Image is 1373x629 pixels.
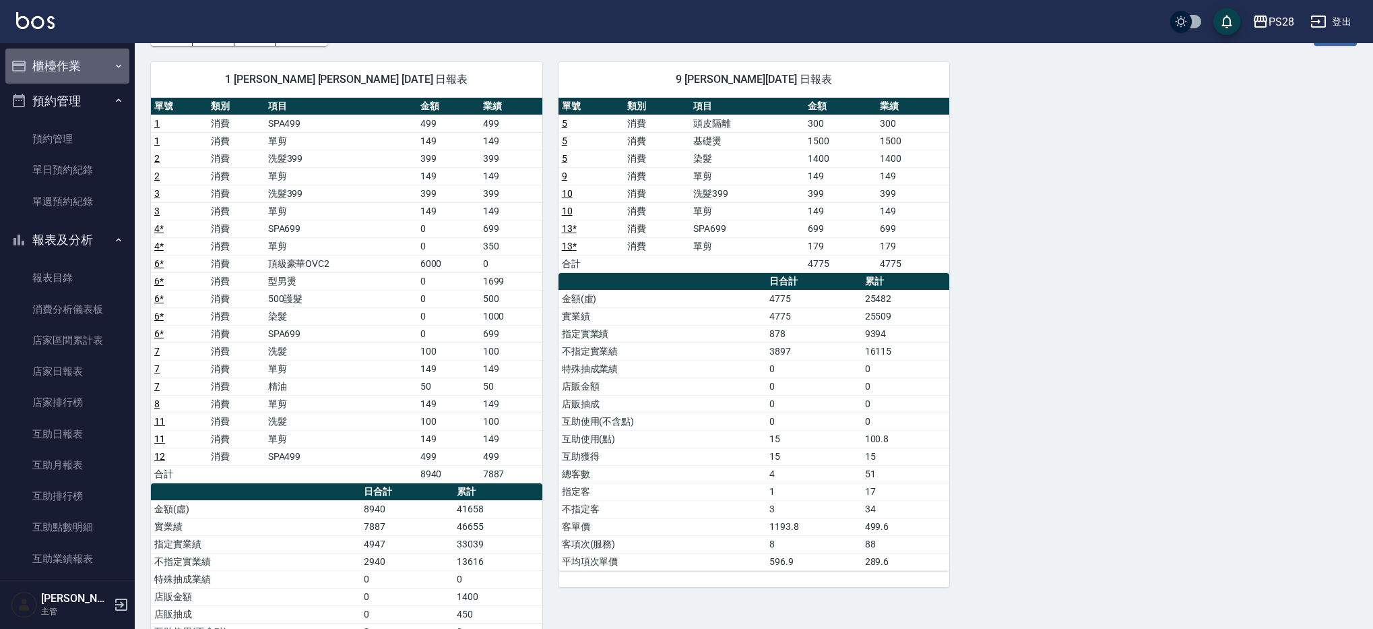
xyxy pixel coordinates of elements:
[766,360,861,378] td: 0
[417,272,480,290] td: 0
[766,395,861,413] td: 0
[265,185,417,202] td: 洗髮399
[265,272,417,290] td: 型男燙
[453,605,542,623] td: 450
[207,167,264,185] td: 消費
[690,220,804,237] td: SPA699
[804,185,877,202] td: 399
[558,553,767,570] td: 平均項次單價
[480,185,542,202] td: 399
[558,342,767,360] td: 不指定實業績
[558,395,767,413] td: 店販抽成
[876,185,949,202] td: 399
[360,605,453,623] td: 0
[876,132,949,150] td: 1500
[151,553,360,570] td: 不指定實業績
[207,342,264,360] td: 消費
[154,398,160,409] a: 8
[5,123,129,154] a: 預約管理
[207,255,264,272] td: 消費
[16,12,55,29] img: Logo
[5,481,129,512] a: 互助排行榜
[360,570,453,588] td: 0
[690,132,804,150] td: 基礎燙
[417,378,480,395] td: 50
[417,237,480,255] td: 0
[5,387,129,418] a: 店家排行榜
[558,378,767,395] td: 店販金額
[575,73,934,86] span: 9 [PERSON_NAME][DATE] 日報表
[804,220,877,237] td: 699
[558,325,767,342] td: 指定實業績
[624,237,690,255] td: 消費
[207,448,264,465] td: 消費
[804,167,877,185] td: 149
[5,262,129,293] a: 報表目錄
[862,535,950,553] td: 88
[766,325,861,342] td: 878
[558,98,950,273] table: a dense table
[804,115,877,132] td: 300
[417,202,480,220] td: 149
[766,535,861,553] td: 8
[417,98,480,115] th: 金額
[154,416,165,427] a: 11
[876,150,949,167] td: 1400
[480,395,542,413] td: 149
[265,395,417,413] td: 單剪
[862,518,950,535] td: 499.6
[804,98,877,115] th: 金額
[207,98,264,115] th: 類別
[265,290,417,307] td: 500護髮
[480,237,542,255] td: 350
[804,202,877,220] td: 149
[624,132,690,150] td: 消費
[690,98,804,115] th: 項目
[207,272,264,290] td: 消費
[207,202,264,220] td: 消費
[207,430,264,448] td: 消費
[417,115,480,132] td: 499
[480,430,542,448] td: 149
[360,553,453,570] td: 2940
[41,592,110,605] h5: [PERSON_NAME]
[862,413,950,430] td: 0
[862,307,950,325] td: 25509
[624,220,690,237] td: 消費
[480,167,542,185] td: 149
[5,49,129,84] button: 櫃檯作業
[624,150,690,167] td: 消費
[766,553,861,570] td: 596.9
[624,98,690,115] th: 類別
[265,255,417,272] td: 頂級豪華OVC2
[5,450,129,481] a: 互助月報表
[876,237,949,255] td: 179
[207,360,264,378] td: 消費
[151,588,360,605] td: 店販金額
[453,535,542,553] td: 33039
[1213,8,1240,35] button: save
[862,483,950,500] td: 17
[562,136,567,146] a: 5
[5,325,129,356] a: 店家區間累計表
[265,325,417,342] td: SPA699
[207,115,264,132] td: 消費
[151,98,207,115] th: 單號
[154,346,160,357] a: 7
[862,553,950,570] td: 289.6
[480,448,542,465] td: 499
[151,518,360,535] td: 實業績
[862,430,950,448] td: 100.8
[453,500,542,518] td: 41658
[207,132,264,150] td: 消費
[766,518,861,535] td: 1193.8
[690,185,804,202] td: 洗髮399
[624,167,690,185] td: 消費
[480,115,542,132] td: 499
[876,98,949,115] th: 業績
[480,150,542,167] td: 399
[480,378,542,395] td: 50
[480,307,542,325] td: 1000
[862,273,950,291] th: 累計
[862,395,950,413] td: 0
